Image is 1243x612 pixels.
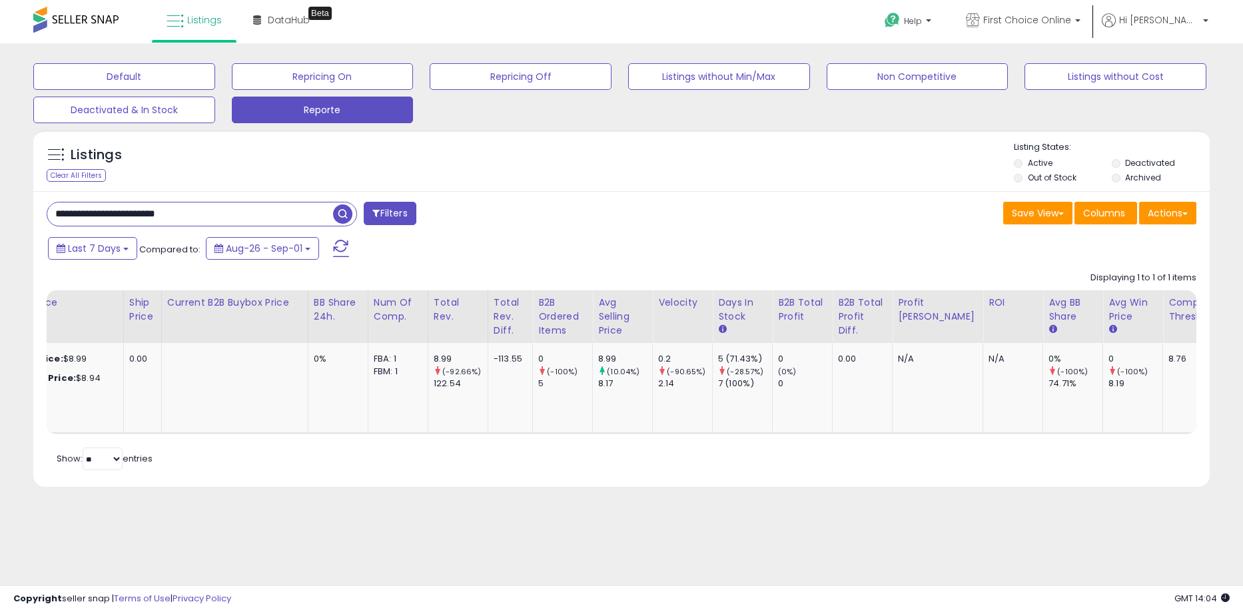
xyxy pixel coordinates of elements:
small: Avg BB Share. [1048,324,1056,336]
div: Avg Selling Price [598,296,647,338]
div: Num of Comp. [374,296,422,324]
span: Aug-26 - Sep-01 [226,242,302,255]
div: Avg BB Share [1048,296,1097,324]
div: Total Rev. [434,296,482,324]
div: Current B2B Buybox Price [167,296,302,310]
small: (-100%) [1117,366,1148,377]
div: FBA: 1 [374,353,418,365]
div: 0.00 [129,353,151,365]
div: 0 [778,353,832,365]
label: Active [1028,157,1052,168]
button: Non Competitive [827,63,1009,90]
div: Velocity [658,296,707,310]
i: Get Help [884,12,901,29]
div: 7 (100%) [718,378,772,390]
span: First Choice Online [983,13,1071,27]
div: N/A [989,353,1033,365]
button: Last 7 Days [48,237,137,260]
div: N/A [898,353,973,365]
span: Compared to: [139,243,201,256]
span: Listings [187,13,222,27]
button: Repricing Off [430,63,612,90]
a: Hi [PERSON_NAME] [1102,13,1208,43]
label: Archived [1125,172,1161,183]
span: Last 7 Days [68,242,121,255]
div: seller snap | | [13,593,231,605]
button: Aug-26 - Sep-01 [206,237,319,260]
button: Default [33,63,215,90]
button: Filters [364,202,416,225]
div: $8.99 [3,353,113,365]
div: 122.54 [434,378,488,390]
h5: Listings [71,146,122,164]
span: DataHub [268,13,310,27]
button: Save View [1003,202,1072,224]
div: Displaying 1 to 1 of 1 items [1090,272,1196,284]
button: Columns [1074,202,1137,224]
span: Columns [1083,206,1125,220]
div: 0.00 [838,353,882,365]
small: Days In Stock. [718,324,726,336]
div: B2B Total Profit [778,296,827,324]
small: (-92.66%) [442,366,481,377]
div: 0.2 [658,353,712,365]
small: (-100%) [1057,366,1088,377]
small: (-28.57%) [727,366,763,377]
div: Tooltip anchor [308,7,332,20]
div: 5 [538,378,592,390]
div: -113.55 [494,353,522,365]
a: Privacy Policy [173,592,231,605]
div: 5 (71.43%) [718,353,772,365]
small: (-100%) [547,366,578,377]
span: 2025-09-9 14:04 GMT [1174,592,1230,605]
div: Ship Price [129,296,156,324]
button: Listings without Cost [1025,63,1206,90]
button: Reporte [232,97,414,123]
label: Out of Stock [1028,172,1076,183]
div: 8.17 [598,378,652,390]
div: Total Rev. Diff. [494,296,527,338]
div: BB Share 24h. [314,296,362,324]
div: 0% [1048,353,1102,365]
small: (-90.65%) [667,366,705,377]
button: Actions [1139,202,1196,224]
div: B2B Total Profit Diff. [838,296,887,338]
div: Profit [PERSON_NAME] [898,296,977,324]
a: Terms of Use [114,592,171,605]
div: Avg Win Price [1108,296,1157,324]
label: Deactivated [1125,157,1175,168]
small: Avg Win Price. [1108,324,1116,336]
div: $8.94 [3,372,113,384]
span: Hi [PERSON_NAME] [1119,13,1199,27]
div: B2B Ordered Items [538,296,587,338]
div: 0 [1108,353,1162,365]
div: 74.71% [1048,378,1102,390]
div: 8.76 [1168,353,1232,365]
span: Show: entries [57,452,153,465]
div: Comp. Price Threshold [1168,296,1237,324]
div: FBM: 1 [374,366,418,378]
div: 8.99 [598,353,652,365]
button: Repricing On [232,63,414,90]
div: 0 [538,353,592,365]
div: Days In Stock [718,296,767,324]
div: 0% [314,353,358,365]
button: Deactivated & In Stock [33,97,215,123]
div: 8.99 [434,353,488,365]
p: Listing States: [1014,141,1209,154]
a: Help [874,2,945,43]
span: Help [904,15,922,27]
small: (0%) [778,366,797,377]
div: ROI [989,296,1037,310]
small: (10.04%) [607,366,639,377]
strong: Copyright [13,592,62,605]
div: Clear All Filters [47,169,106,182]
div: 8.19 [1108,378,1162,390]
div: Listed Price [3,296,118,310]
div: 2.14 [658,378,712,390]
button: Listings without Min/Max [628,63,810,90]
div: 0 [778,378,832,390]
